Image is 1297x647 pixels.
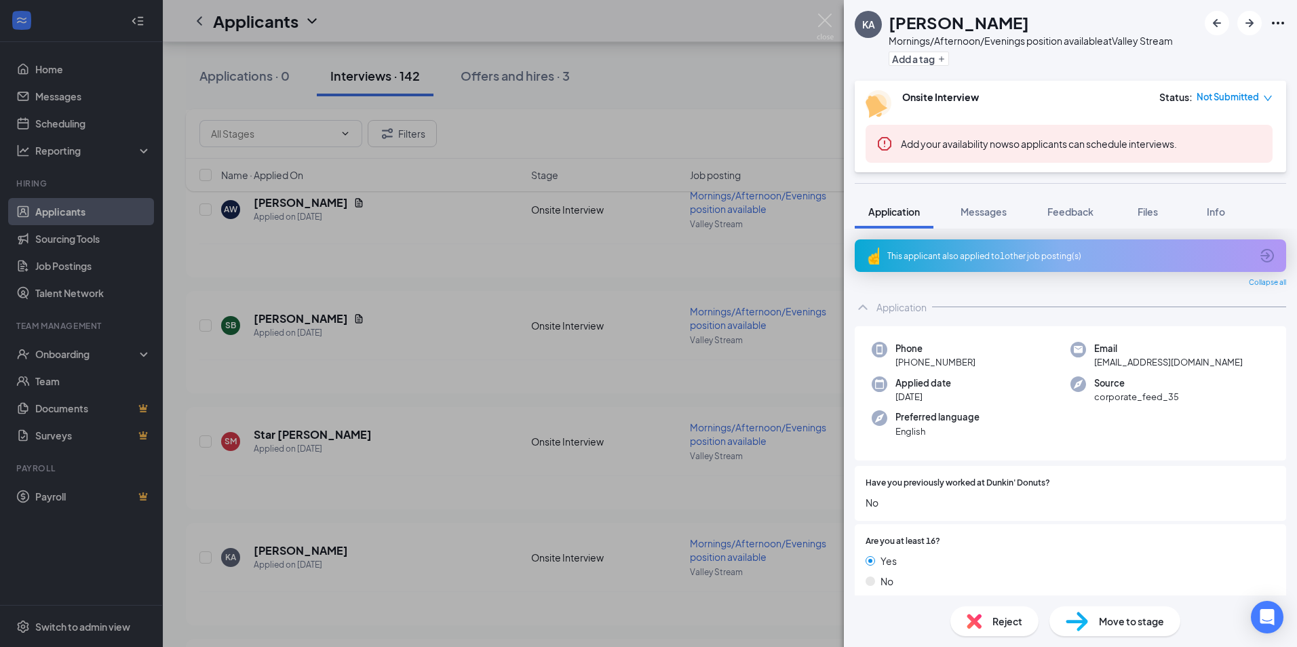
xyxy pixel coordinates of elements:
[895,376,951,390] span: Applied date
[895,355,975,369] span: [PHONE_NUMBER]
[901,137,1009,151] button: Add your availability now
[1094,390,1179,404] span: corporate_feed_35
[1099,614,1164,629] span: Move to stage
[1207,205,1225,218] span: Info
[1094,355,1243,369] span: [EMAIL_ADDRESS][DOMAIN_NAME]
[880,553,897,568] span: Yes
[895,390,951,404] span: [DATE]
[895,410,980,424] span: Preferred language
[866,477,1050,490] span: Have you previously worked at Dunkin' Donuts?
[1259,248,1275,264] svg: ArrowCircle
[895,425,980,438] span: English
[1263,94,1273,103] span: down
[1159,90,1193,104] div: Status :
[889,11,1029,34] h1: [PERSON_NAME]
[992,614,1022,629] span: Reject
[1270,15,1286,31] svg: Ellipses
[880,574,893,589] span: No
[1094,376,1179,390] span: Source
[961,205,1007,218] span: Messages
[1241,15,1258,31] svg: ArrowRight
[1197,90,1259,104] span: Not Submitted
[889,52,949,66] button: PlusAdd a tag
[876,136,893,152] svg: Error
[1047,205,1093,218] span: Feedback
[868,205,920,218] span: Application
[1249,277,1286,288] span: Collapse all
[855,299,871,315] svg: ChevronUp
[902,91,979,103] b: Onsite Interview
[889,34,1173,47] div: Mornings/Afternoon/Evenings position available at Valley Stream
[895,342,975,355] span: Phone
[1094,342,1243,355] span: Email
[866,535,940,548] span: Are you at least 16?
[1209,15,1225,31] svg: ArrowLeftNew
[866,495,1275,510] span: No
[901,138,1177,150] span: so applicants can schedule interviews.
[876,300,927,314] div: Application
[1251,601,1283,633] div: Open Intercom Messenger
[862,18,875,31] div: KA
[887,250,1251,262] div: This applicant also applied to 1 other job posting(s)
[1138,205,1158,218] span: Files
[1237,11,1262,35] button: ArrowRight
[937,55,946,63] svg: Plus
[1205,11,1229,35] button: ArrowLeftNew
